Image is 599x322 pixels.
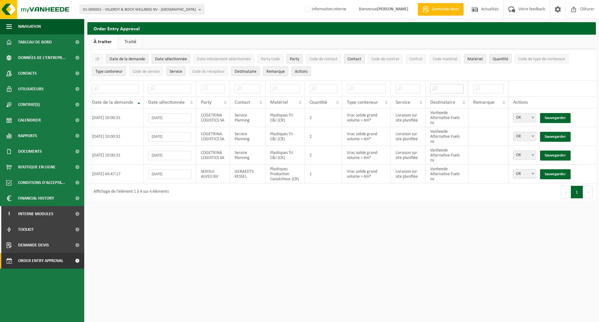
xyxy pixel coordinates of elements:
[291,67,311,76] button: Actions
[391,127,426,146] td: Livraison sur site planifiée
[513,151,536,160] span: OK
[193,54,254,63] button: Date initialement sélectionnéeDate initialement sélectionnée: Activate to sort
[305,165,342,183] td: 1
[433,57,457,62] span: Code matériel
[265,146,305,165] td: Plastiques Tri C&I (CR)
[391,108,426,127] td: Livraison sur site planifiée
[6,206,12,222] span: I
[118,35,143,49] a: Traité
[18,128,37,144] span: Rapports
[95,57,100,62] span: ID
[270,100,288,105] span: Matériel
[87,146,144,165] td: [DATE] 10:00:31
[18,175,65,191] span: Conditions d'accepta...
[18,237,49,253] span: Demande devis
[513,100,528,105] span: Actions
[409,57,423,62] span: Contrat
[429,54,461,63] button: Code matérielCode matériel: Activate to sort
[87,165,144,183] td: [DATE] 04:47:17
[196,108,230,127] td: COGETRINA LOGISTICS SA
[87,22,596,34] h2: Order Entry Approval
[342,127,391,146] td: Vrac solide grand volume > 6m³
[18,66,37,81] span: Contacts
[87,127,144,146] td: [DATE] 10:00:31
[230,108,265,127] td: Service Planning
[347,100,378,105] span: Type conteneur
[342,108,391,127] td: Vrac solide grand volume > 6m³
[196,127,230,146] td: COGETRINA LOGISTICS SA
[368,54,403,63] button: Code de contratCode de contrat: Activate to sort
[92,100,133,105] span: Date de la demande
[305,146,342,165] td: 2
[18,253,63,269] span: Order entry approval
[230,146,265,165] td: Service Planning
[170,69,182,74] span: Service
[464,54,486,63] button: MatérielMatériel: Activate to sort
[196,165,230,183] td: SEKISUI ALVEO BV
[18,191,54,206] span: Financial History
[513,113,536,122] span: OK
[426,165,469,183] td: Vanheede Alternative Fuels nv
[371,57,399,62] span: Code de contrat
[166,67,186,76] button: ServiceService: Activate to sort
[391,165,426,183] td: Livraison sur site planifiée
[348,57,361,62] span: Contact
[266,69,285,74] span: Remarque
[290,57,299,62] span: Party
[92,67,126,76] button: Type conteneurType conteneur: Activate to sort
[106,54,149,63] button: Date de la demandeDate de la demande: Activate to remove sorting
[561,186,571,198] button: Previous
[514,113,536,122] span: OK
[513,132,536,141] span: OK
[515,54,569,63] button: Code de type de conteneurCode de type de conteneur: Activate to sort
[129,67,163,76] button: Code de serviceCode de service: Activate to sort
[540,113,571,123] a: Sauvegarder
[18,159,56,175] span: Boutique en ligne
[265,127,305,146] td: Plastiques Tri C&I (CR)
[303,5,346,14] label: Information interne
[467,57,483,62] span: Matériel
[87,108,144,127] td: [DATE] 10:00:31
[473,100,494,105] span: Remarque
[265,108,305,127] td: Plastiques Tri C&I (CR)
[18,34,52,50] span: Tableau de bord
[342,146,391,165] td: Vrac solide grand volume > 6m³
[426,108,469,127] td: Vanheede Alternative Fuels nv
[426,127,469,146] td: Vanheede Alternative Fuels nv
[87,35,118,49] a: À traiter
[18,19,41,34] span: Navigation
[189,67,228,76] button: Code du récepteurCode du récepteur: Activate to sort
[514,170,536,178] span: OK
[192,69,225,74] span: Code du récepteur
[286,54,303,63] button: PartyParty: Activate to sort
[342,165,391,183] td: Vrac solide grand volume > 6m³
[571,186,583,198] button: 1
[148,100,185,105] span: Date sélectionnée
[518,57,565,62] span: Code de type de conteneur
[513,169,536,179] span: OK
[92,54,103,63] button: IDID: Activate to sort
[426,146,469,165] td: Vanheede Alternative Fuels nv
[18,206,53,222] span: Interne modules
[396,100,410,105] span: Service
[230,127,265,146] td: Service Planning
[261,57,280,62] span: Party Code
[540,132,571,142] a: Sauvegarder
[197,57,251,62] span: Date initialement sélectionnée
[235,100,250,105] span: Contact
[306,54,341,63] button: Code de contactCode de contact: Activate to sort
[583,186,593,198] button: Next
[95,69,123,74] span: Type conteneur
[83,5,196,14] span: 01-000001 - VILLEROY & BOCH WELLNESS NV - [GEOGRAPHIC_DATA]
[155,57,187,62] span: Date sélectionnée
[377,7,408,12] strong: [PERSON_NAME]
[391,146,426,165] td: Livraison sur site planifiée
[265,165,305,183] td: Plastiques Production Caoutchouc (CR)
[18,144,42,159] span: Documents
[18,112,41,128] span: Calendrier
[514,132,536,141] span: OK
[18,50,66,66] span: Données de l'entrepr...
[489,54,512,63] button: QuantitéQuantité: Activate to sort
[201,100,212,105] span: Party
[18,97,40,112] span: Contrat(s)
